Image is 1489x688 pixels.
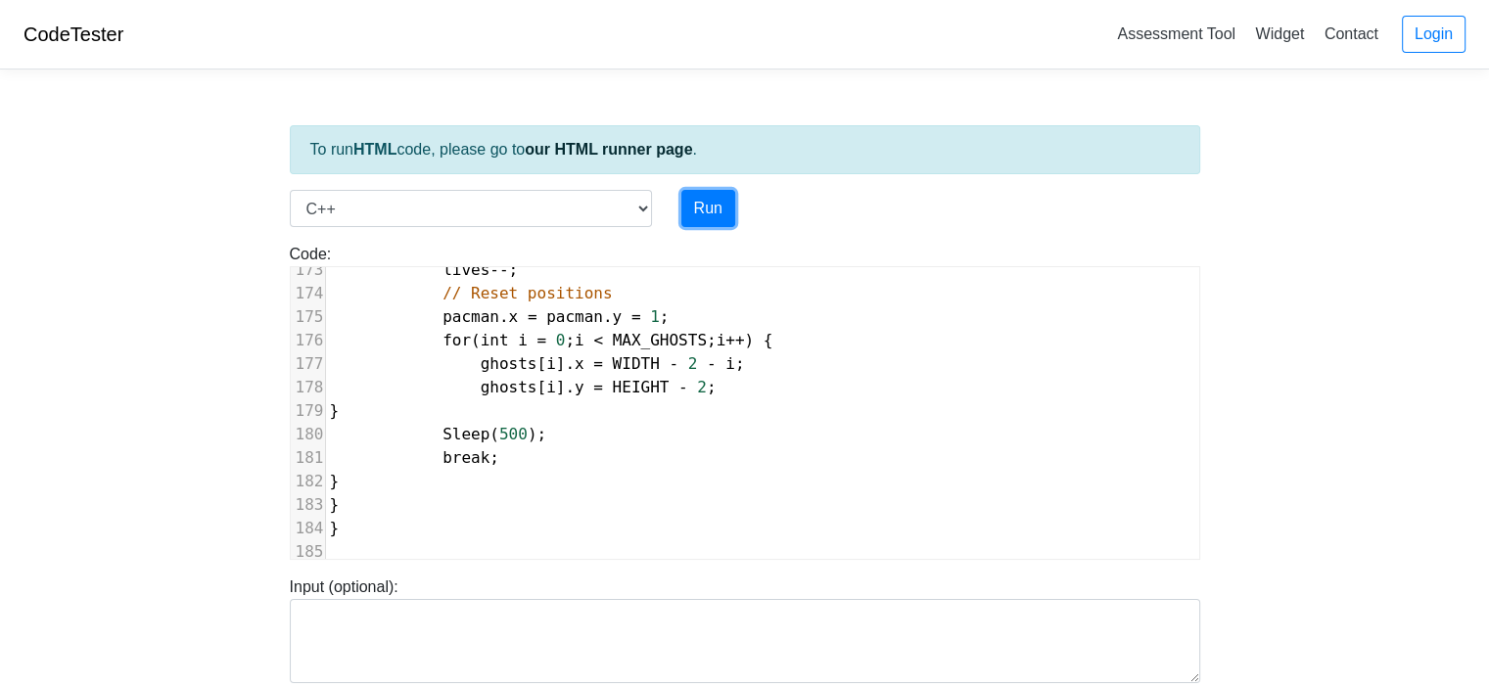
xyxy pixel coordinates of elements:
div: To run code, please go to . [290,125,1200,174]
span: i [546,378,556,396]
span: ghosts [481,378,537,396]
span: = [536,331,546,349]
span: WIDTH [613,354,660,373]
div: 180 [291,423,325,446]
span: y [575,378,584,396]
span: y [613,307,623,326]
strong: HTML [353,141,396,158]
span: int [481,331,509,349]
span: x [575,354,584,373]
span: -- [489,260,508,279]
span: ; [330,448,500,467]
div: 184 [291,517,325,540]
span: i [518,331,528,349]
a: our HTML runner page [525,141,692,158]
span: } [330,472,340,490]
span: 2 [688,354,698,373]
span: 0 [556,331,566,349]
span: for [442,331,471,349]
span: MAX_GHOSTS [613,331,707,349]
div: 185 [291,540,325,564]
span: ghosts [481,354,537,373]
button: Run [681,190,735,227]
span: [ ]. ; [330,378,717,396]
span: i [546,354,556,373]
a: Assessment Tool [1109,18,1243,50]
span: // Reset positions [442,284,612,302]
span: Sleep [442,425,489,443]
div: Input (optional): [275,575,1215,683]
span: - [707,354,717,373]
span: lives [442,260,489,279]
span: i [575,331,584,349]
span: ( ; ; ) { [330,331,773,349]
span: ++ [725,331,744,349]
a: Widget [1247,18,1312,50]
span: } [330,401,340,420]
div: 175 [291,305,325,329]
a: CodeTester [23,23,123,45]
span: break [442,448,489,467]
span: i [717,331,726,349]
div: 183 [291,493,325,517]
span: } [330,495,340,514]
a: Contact [1317,18,1386,50]
div: 173 [291,258,325,282]
span: . . ; [330,307,670,326]
span: 500 [499,425,528,443]
a: Login [1402,16,1466,53]
span: ; [330,260,519,279]
span: = [593,354,603,373]
div: 178 [291,376,325,399]
div: 181 [291,446,325,470]
span: } [330,519,340,537]
span: pacman [442,307,499,326]
div: 177 [291,352,325,376]
div: 176 [291,329,325,352]
span: [ ]. ; [330,354,745,373]
span: x [509,307,519,326]
div: 174 [291,282,325,305]
span: 1 [650,307,660,326]
div: 182 [291,470,325,493]
div: 179 [291,399,325,423]
span: - [669,354,678,373]
span: = [528,307,537,326]
span: < [593,331,603,349]
span: HEIGHT [613,378,670,396]
div: Code: [275,243,1215,560]
span: ( ); [330,425,547,443]
span: = [631,307,641,326]
span: pacman [546,307,603,326]
span: 2 [697,378,707,396]
span: = [593,378,603,396]
span: - [678,378,688,396]
span: i [725,354,735,373]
